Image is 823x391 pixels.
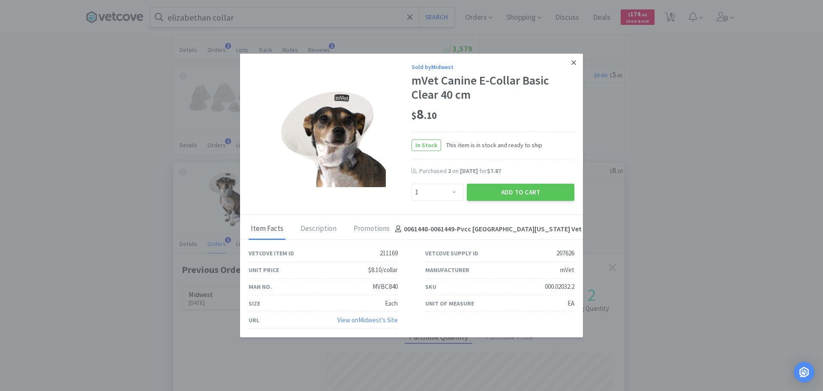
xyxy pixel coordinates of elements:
div: Unit Price [249,265,279,275]
div: Unit of Measure [425,299,474,308]
div: Size [249,299,260,308]
span: In Stock [412,140,441,151]
div: $8.10/collar [368,265,398,275]
div: Man No. [249,282,272,291]
div: Item Facts [249,218,285,240]
div: 000.02032.2 [545,282,574,292]
span: $ [411,109,417,121]
div: Sold by Midwest [411,62,574,72]
span: [DATE] [460,167,478,175]
span: $7.87 [487,167,501,175]
div: mVet [560,265,574,275]
div: 207626 [556,248,574,258]
div: Vetcove Item ID [249,249,294,258]
div: Promotions [351,218,392,240]
span: This item is in stock and ready to ship [441,140,542,150]
a: View onMidwest's Site [337,316,398,324]
div: Vetcove Supply ID [425,249,478,258]
h4: 0061448-0061449 - Pvcc [GEOGRAPHIC_DATA][US_STATE] Vet Svc [392,224,594,235]
div: EA [568,298,574,309]
img: 0f83ff26bcd14da49d4f4303cccbfc0d_207626.jpeg [274,76,386,187]
span: 2 [448,167,451,175]
button: Add to Cart [467,184,574,201]
div: URL [249,315,259,325]
div: Purchased on for [419,167,574,176]
span: 8 [411,106,437,123]
div: mVet Canine E-Collar Basic Clear 40 cm [411,73,574,102]
div: Open Intercom Messenger [794,362,814,382]
div: Each [385,298,398,309]
div: MVBC840 [372,282,398,292]
div: Description [298,218,339,240]
div: SKU [425,282,436,291]
div: Manufacturer [425,265,469,275]
div: 211169 [380,248,398,258]
span: . 10 [424,109,437,121]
